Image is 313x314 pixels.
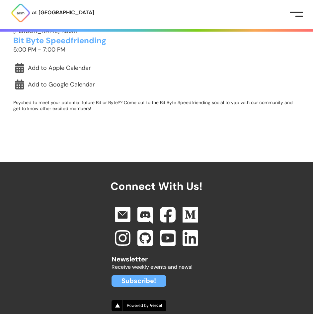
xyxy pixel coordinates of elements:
a: Add to Apple Calendar [13,60,300,76]
img: Email [115,207,131,223]
img: Discord [137,207,153,224]
a: Subscribe! [112,275,166,287]
h2: Connect With Us! [111,162,202,192]
a: at [GEOGRAPHIC_DATA] [11,3,94,23]
img: GitHub [137,230,153,246]
img: Vercel [112,300,166,311]
a: Add to Google Calendar [13,77,300,92]
h2: 5:00 PM - 7:00 PM [13,47,65,53]
h2: Bit Byte Speedfriending [13,36,106,45]
img: Linkedin [183,230,198,246]
p: Receive weekly events and news! [112,263,202,271]
h2: [PERSON_NAME] Room [13,28,77,35]
p: Psyched to meet your potential future Bit or Byte?? Come out to the Bit Byte Speedfriending socia... [13,99,300,111]
img: ACM Logo [11,3,31,23]
h2: Newsletter [112,253,202,263]
p: at [GEOGRAPHIC_DATA] [32,8,94,17]
img: Instagram [115,230,131,246]
img: Medium [183,207,198,223]
img: Facebook [160,207,176,223]
img: Youtube [160,230,176,246]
